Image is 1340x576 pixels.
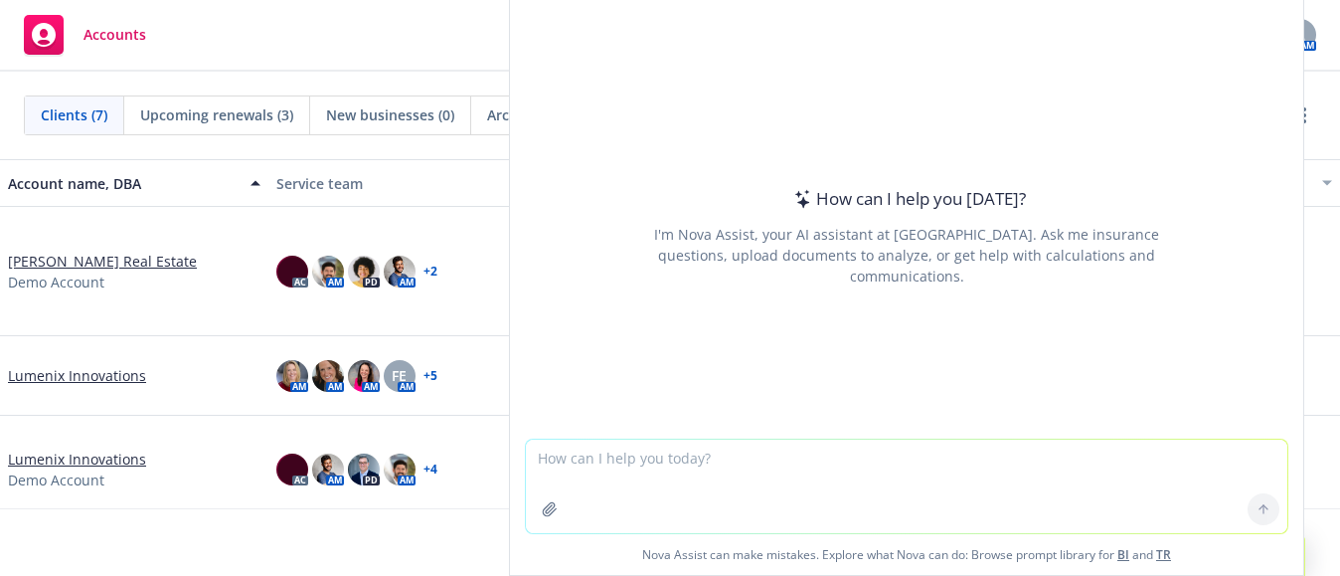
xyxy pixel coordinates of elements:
[84,27,146,43] span: Accounts
[276,256,308,288] img: photo
[788,186,1026,212] div: How can I help you [DATE]?
[8,173,239,194] div: Account name, DBA
[348,256,380,288] img: photo
[276,173,529,194] div: Service team
[41,104,107,125] span: Clients (7)
[423,266,437,278] a: + 2
[423,464,437,476] a: + 4
[384,256,416,288] img: photo
[392,365,407,386] span: FE
[348,360,380,392] img: photo
[312,256,344,288] img: photo
[140,104,293,125] span: Upcoming renewals (3)
[312,454,344,485] img: photo
[1156,546,1171,563] a: TR
[8,470,104,490] span: Demo Account
[348,454,380,485] img: photo
[326,104,454,125] span: New businesses (0)
[423,370,437,382] a: + 5
[276,454,308,485] img: photo
[8,251,197,272] a: [PERSON_NAME] Real Estate
[16,7,154,63] a: Accounts
[8,449,146,470] a: Lumenix Innovations
[384,454,416,485] img: photo
[518,534,1295,575] span: Nova Assist can make mistakes. Explore what Nova can do: Browse prompt library for and
[8,272,104,292] span: Demo Account
[268,159,537,207] button: Service team
[1292,103,1316,127] a: more
[8,365,146,386] a: Lumenix Innovations
[276,360,308,392] img: photo
[312,360,344,392] img: photo
[487,104,566,125] span: Archived (0)
[627,224,1186,287] div: I'm Nova Assist, your AI assistant at [GEOGRAPHIC_DATA]. Ask me insurance questions, upload docum...
[1117,546,1129,563] a: BI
